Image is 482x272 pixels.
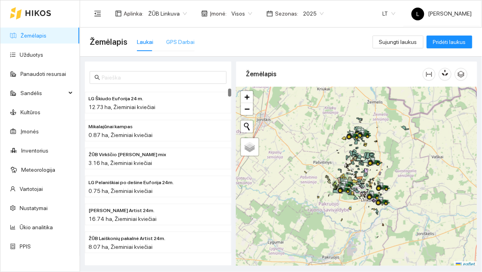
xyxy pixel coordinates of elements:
span: LG Škiudo Euforija 24 m. [88,95,143,103]
a: PPIS [20,243,31,250]
a: Vartotojai [20,186,43,192]
span: layout [115,10,122,17]
span: Aplinka : [124,9,143,18]
span: Sandėlis [20,85,66,101]
a: Žemėlapis [20,32,46,39]
span: L [417,8,420,20]
a: Leaflet [456,262,475,267]
span: Sezonas : [275,9,298,18]
button: Initiate a new search [241,121,253,133]
span: 0.87 ha, Žieminiai kviečiai [88,132,153,138]
span: Mikalajūnai kampas [88,123,133,131]
span: Žemėlapis [90,36,127,48]
input: Paieška [102,73,222,82]
span: ŽŪB Linkuva [148,8,187,20]
span: [PERSON_NAME] [412,10,472,17]
span: − [245,104,250,114]
button: Sujungti laukus [373,36,424,48]
span: ŽŪB Kriščiūno Artist 24m. [88,207,155,214]
a: Panaudoti resursai [20,71,66,77]
span: shop [201,10,208,17]
span: LG Pelaniškiai po dešine Euforija 24m. [88,179,174,187]
button: Pridėti laukus [427,36,472,48]
a: Užduotys [20,52,43,58]
a: Nustatymai [20,205,48,211]
span: search [94,75,100,80]
span: Visos [231,8,252,20]
button: column-width [423,68,436,81]
div: Laukai [137,38,153,46]
a: Pridėti laukus [427,39,472,45]
button: menu-fold [90,6,106,22]
a: Įmonės [20,128,39,135]
span: 8.07 ha, Žieminiai kviečiai [88,244,153,250]
a: Zoom out [241,103,253,115]
span: 12.73 ha, Žieminiai kviečiai [88,104,155,110]
div: Žemėlapis [246,63,423,85]
span: menu-fold [94,10,101,17]
span: Pridėti laukus [433,38,466,46]
span: 2025 [303,8,324,20]
span: 0.75 ha, Žieminiai kviečiai [88,188,153,194]
span: 3.16 ha, Žieminiai kviečiai [88,160,152,166]
a: Sujungti laukus [373,39,424,45]
span: column-width [423,71,435,77]
a: Inventorius [21,147,48,154]
a: Zoom in [241,91,253,103]
a: Kultūros [20,109,40,115]
span: ŽŪB Laiškonių pakalnė Artist 24m. [88,235,165,242]
span: Įmonė : [210,9,227,18]
span: 16.74 ha, Žieminiai kviečiai [88,216,157,222]
div: GPS Darbai [166,38,195,46]
span: Sujungti laukus [379,38,417,46]
span: + [245,92,250,102]
a: Ūkio analitika [20,224,53,230]
a: Layers [241,138,259,156]
a: Meteorologija [21,167,55,173]
span: calendar [267,10,273,17]
span: LT [383,8,396,20]
span: ŽŪB Virkščio Veselkiškiai mix [88,151,166,159]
